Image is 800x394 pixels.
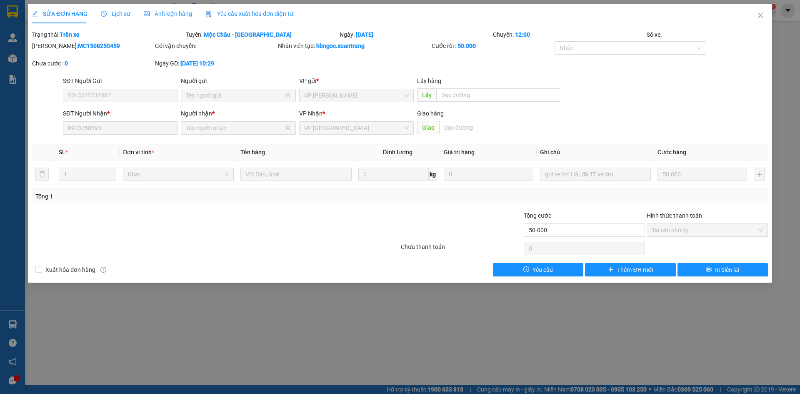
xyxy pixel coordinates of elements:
span: VP HÀ NỘI [304,122,409,134]
b: 0 [65,60,68,67]
span: Định lượng [383,149,412,156]
b: MC1508250459 [78,43,120,49]
div: Chưa thanh toán [400,242,523,257]
span: Yêu cầu xuất hóa đơn điện tử [205,10,293,17]
span: SL [59,149,65,156]
div: Ngày: [339,30,492,39]
span: picture [144,11,150,17]
button: plusThêm ĐH mới [585,263,675,276]
span: Giá trị hàng [444,149,475,156]
span: Xuất hóa đơn hàng [42,265,99,274]
span: user [285,125,291,131]
div: Tuyến: [185,30,339,39]
span: Đơn vị tính [123,149,154,156]
button: delete [35,168,49,181]
input: Ghi Chú [540,168,651,181]
div: Chưa cước : [32,59,153,68]
span: SỬA ĐƠN HÀNG [32,10,87,17]
input: Dọc đường [439,121,561,134]
input: Dọc đường [436,88,561,102]
div: SĐT Người Gửi [63,76,177,85]
button: printerIn biên lai [677,263,768,276]
span: In biên lai [715,265,739,274]
span: Yêu cầu [532,265,553,274]
div: VP gửi [299,76,414,85]
span: Tại văn phòng [652,224,763,236]
span: exclamation-circle [523,266,529,273]
div: Tổng: 1 [35,192,309,201]
span: Lấy [417,88,436,102]
label: Hình thức thanh toán [647,212,702,219]
div: Nhân viên tạo: [278,41,430,50]
span: Tên hàng [240,149,265,156]
span: user [285,93,291,98]
span: info-circle [100,267,106,273]
b: [DATE] [356,31,373,38]
div: SĐT Người Nhận [63,109,177,118]
div: Ngày GD: [155,59,276,68]
span: edit [32,11,38,17]
b: [DATE] 10:29 [180,60,214,67]
span: printer [706,266,712,273]
div: Chuyến: [492,30,646,39]
div: Người gửi [181,76,295,85]
span: close [757,12,764,19]
b: Trên xe [60,31,80,38]
span: Lịch sử [101,10,130,17]
div: [PERSON_NAME]: [32,41,153,50]
span: VP MỘC CHÂU [304,89,409,102]
b: 12:00 [515,31,530,38]
div: Người nhận [181,109,295,118]
span: Khác [128,168,229,181]
input: 0 [444,168,533,181]
span: Lấy hàng [417,78,441,84]
b: 50.000 [457,43,476,49]
span: Giao [417,121,439,134]
input: Tên người gửi [186,91,283,100]
span: kg [429,168,437,181]
div: Gói vận chuyển: [155,41,276,50]
div: Số xe: [646,30,769,39]
span: VP Nhận [299,110,322,117]
div: Trạng thái: [31,30,185,39]
th: Ghi chú [537,144,654,161]
img: icon [205,11,212,18]
button: Close [749,4,772,28]
span: plus [608,266,614,273]
button: plus [754,168,765,181]
span: Tổng cước [524,212,551,219]
b: Mộc Châu - [GEOGRAPHIC_DATA] [204,31,292,38]
button: exclamation-circleYêu cầu [493,263,583,276]
span: Thêm ĐH mới [617,265,652,274]
span: clock-circle [101,11,107,17]
b: hbngoc.xuantrang [316,43,365,49]
input: 0 [657,168,747,181]
div: Cước rồi : [432,41,553,50]
span: Giao hàng [417,110,444,117]
span: Ảnh kiện hàng [144,10,192,17]
input: VD: Bàn, Ghế [240,168,351,181]
span: Cước hàng [657,149,686,156]
input: Tên người nhận [186,123,283,133]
